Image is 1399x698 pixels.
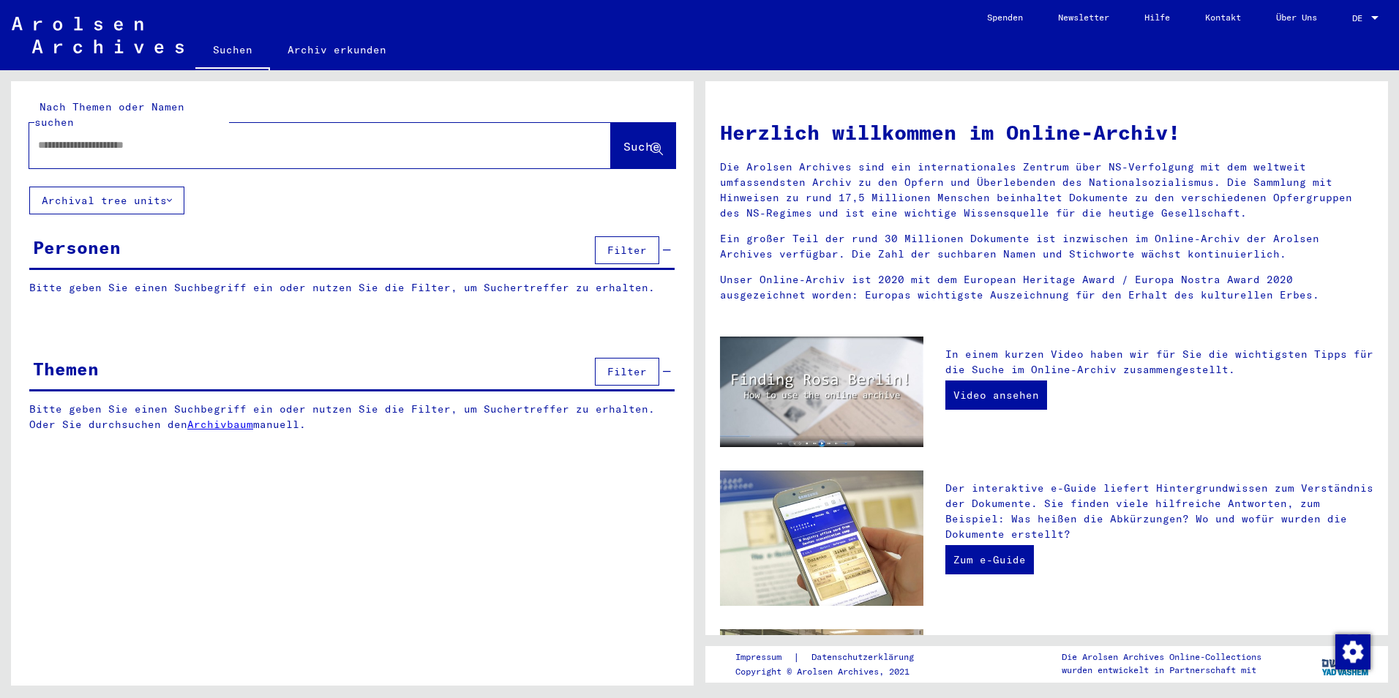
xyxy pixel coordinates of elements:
p: Die Arolsen Archives Online-Collections [1062,650,1261,664]
a: Suchen [195,32,270,70]
div: Themen [33,356,99,382]
img: eguide.jpg [720,470,923,606]
p: Copyright © Arolsen Archives, 2021 [735,665,931,678]
p: wurden entwickelt in Partnerschaft mit [1062,664,1261,677]
a: Zum e-Guide [945,545,1034,574]
button: Filter [595,358,659,386]
p: Bitte geben Sie einen Suchbegriff ein oder nutzen Sie die Filter, um Suchertreffer zu erhalten. [29,280,675,296]
img: video.jpg [720,337,923,447]
img: Arolsen_neg.svg [12,17,184,53]
span: DE [1352,13,1368,23]
a: Archiv erkunden [270,32,404,67]
p: Der interaktive e-Guide liefert Hintergrundwissen zum Verständnis der Dokumente. Sie finden viele... [945,481,1373,542]
button: Filter [595,236,659,264]
p: Unser Online-Archiv ist 2020 mit dem European Heritage Award / Europa Nostra Award 2020 ausgezeic... [720,272,1373,303]
span: Filter [607,244,647,257]
span: Suche [623,139,660,154]
a: Video ansehen [945,380,1047,410]
img: Zustimmung ändern [1335,634,1370,669]
div: | [735,650,931,665]
button: Suche [611,123,675,168]
h1: Herzlich willkommen im Online-Archiv! [720,117,1373,148]
span: Filter [607,365,647,378]
p: Ein großer Teil der rund 30 Millionen Dokumente ist inzwischen im Online-Archiv der Arolsen Archi... [720,231,1373,262]
a: Archivbaum [187,418,253,431]
div: Zustimmung ändern [1335,634,1370,669]
img: yv_logo.png [1319,645,1373,682]
a: Datenschutzerklärung [800,650,931,665]
p: In einem kurzen Video haben wir für Sie die wichtigsten Tipps für die Suche im Online-Archiv zusa... [945,347,1373,378]
p: Die Arolsen Archives sind ein internationales Zentrum über NS-Verfolgung mit dem weltweit umfasse... [720,160,1373,221]
div: Personen [33,234,121,260]
button: Archival tree units [29,187,184,214]
a: Impressum [735,650,793,665]
p: Bitte geben Sie einen Suchbegriff ein oder nutzen Sie die Filter, um Suchertreffer zu erhalten. O... [29,402,675,432]
mat-label: Nach Themen oder Namen suchen [34,100,184,129]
